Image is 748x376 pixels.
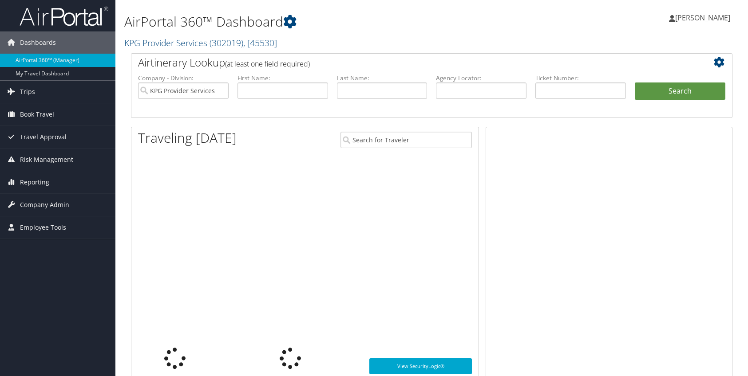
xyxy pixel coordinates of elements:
[138,74,229,82] label: Company - Division:
[436,74,526,82] label: Agency Locator:
[124,37,277,49] a: KPG Provider Services
[337,74,427,82] label: Last Name:
[138,129,237,147] h1: Traveling [DATE]
[20,103,54,125] span: Book Travel
[20,126,67,148] span: Travel Approval
[237,74,328,82] label: First Name:
[20,31,56,54] span: Dashboards
[20,194,69,216] span: Company Admin
[535,74,626,82] label: Ticket Number:
[635,82,725,100] button: Search
[669,4,739,31] a: [PERSON_NAME]
[138,55,675,70] h2: Airtinerary Lookup
[675,13,730,23] span: [PERSON_NAME]
[210,37,243,49] span: ( 302019 )
[20,81,35,103] span: Trips
[243,37,277,49] span: , [ 45530 ]
[20,216,66,239] span: Employee Tools
[340,132,472,148] input: Search for Traveler
[20,149,73,171] span: Risk Management
[369,358,472,374] a: View SecurityLogic®
[225,59,310,69] span: (at least one field required)
[124,12,534,31] h1: AirPortal 360™ Dashboard
[20,6,108,27] img: airportal-logo.png
[20,171,49,193] span: Reporting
